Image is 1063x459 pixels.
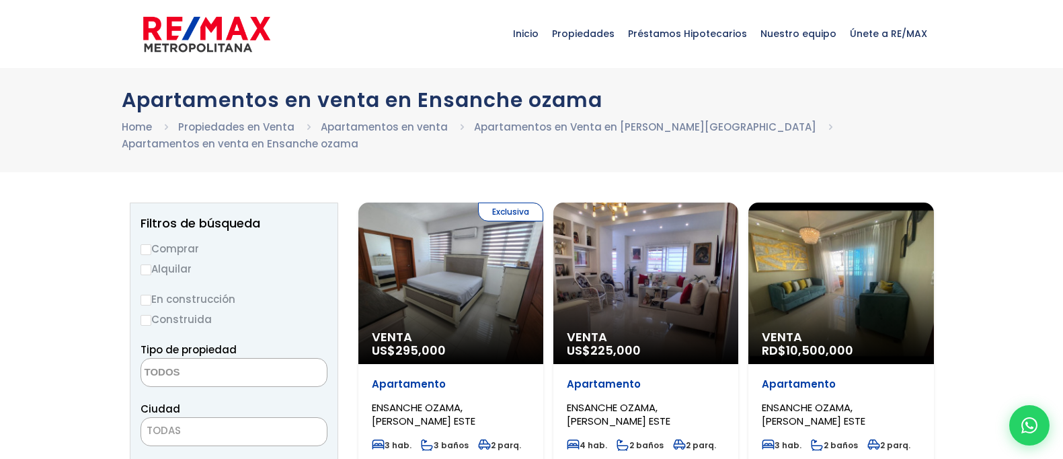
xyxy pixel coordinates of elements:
[762,342,853,359] span: RD$
[122,120,152,134] a: Home
[786,342,853,359] span: 10,500,000
[621,13,754,54] span: Préstamos Hipotecarios
[372,400,475,428] span: ENSANCHE OZAMA, [PERSON_NAME] ESTE
[141,359,272,388] textarea: Search
[478,203,543,221] span: Exclusiva
[762,378,920,391] p: Apartamento
[372,378,530,391] p: Apartamento
[811,439,858,451] span: 2 baños
[617,439,664,451] span: 2 baños
[843,13,934,54] span: Únete a RE/MAX
[178,120,294,134] a: Propiedades en Venta
[590,342,641,359] span: 225,000
[141,217,327,230] h2: Filtros de búsqueda
[567,400,670,428] span: ENSANCHE OZAMA, [PERSON_NAME] ESTE
[122,135,358,152] li: Apartamentos en venta en Ensanche ozama
[567,378,725,391] p: Apartamento
[506,13,545,54] span: Inicio
[372,439,411,451] span: 3 hab.
[754,13,843,54] span: Nuestro equipo
[122,88,942,112] h1: Apartamentos en venta en Ensanche ozama
[762,330,920,344] span: Venta
[141,402,180,416] span: Ciudad
[141,295,151,306] input: En construcción
[141,311,327,328] label: Construida
[372,342,446,359] span: US$
[567,330,725,344] span: Venta
[372,330,530,344] span: Venta
[141,264,151,275] input: Alquilar
[141,421,327,440] span: TODAS
[141,260,327,277] label: Alquilar
[141,291,327,308] label: En construcción
[321,120,448,134] a: Apartamentos en venta
[567,439,607,451] span: 4 hab.
[141,343,237,357] span: Tipo de propiedad
[474,120,816,134] a: Apartamentos en Venta en [PERSON_NAME][GEOGRAPHIC_DATA]
[762,400,865,428] span: ENSANCHE OZAMA, [PERSON_NAME] ESTE
[567,342,641,359] span: US$
[673,439,716,451] span: 2 parq.
[141,315,151,326] input: Construida
[395,342,446,359] span: 295,000
[545,13,621,54] span: Propiedades
[867,439,910,451] span: 2 parq.
[141,417,327,446] span: TODAS
[147,423,181,437] span: TODAS
[143,14,270,55] img: remax-metropolitana-logo
[141,240,327,257] label: Comprar
[421,439,469,451] span: 3 baños
[478,439,521,451] span: 2 parq.
[141,244,151,255] input: Comprar
[762,439,801,451] span: 3 hab.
